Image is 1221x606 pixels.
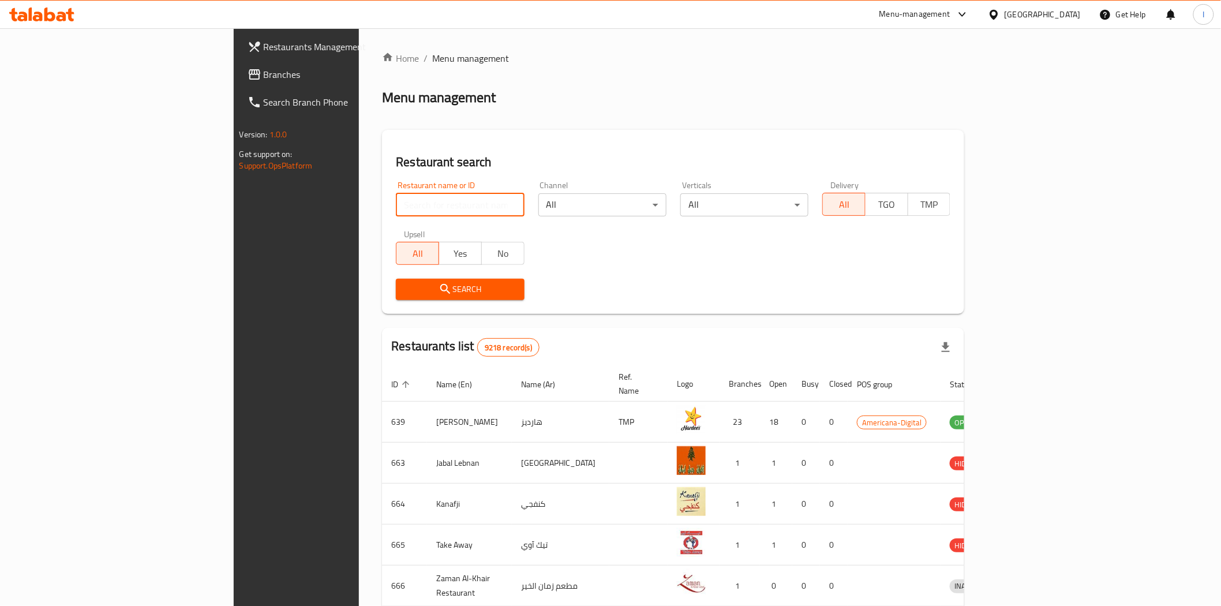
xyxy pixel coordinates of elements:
th: Closed [820,366,848,402]
div: All [680,193,808,216]
td: 1 [720,525,760,566]
td: 1 [760,525,792,566]
div: HIDDEN [950,538,984,552]
div: Total records count [477,338,540,357]
span: Menu management [432,51,509,65]
td: Kanafji [427,484,512,525]
a: Search Branch Phone [238,88,437,116]
td: [GEOGRAPHIC_DATA] [512,443,609,484]
a: Restaurants Management [238,33,437,61]
td: 0 [792,402,820,443]
div: HIDDEN [950,457,984,470]
button: TGO [865,193,908,216]
td: كنفجي [512,484,609,525]
span: Yes [444,245,477,262]
button: No [481,242,525,265]
span: HIDDEN [950,457,984,470]
div: [GEOGRAPHIC_DATA] [1005,8,1081,21]
td: 0 [820,525,848,566]
th: Logo [668,366,720,402]
td: Jabal Lebnan [427,443,512,484]
td: 0 [792,443,820,484]
button: All [822,193,866,216]
h2: Menu management [382,88,496,107]
input: Search for restaurant name or ID.. [396,193,524,216]
td: 1 [720,443,760,484]
td: 23 [720,402,760,443]
span: Get support on: [239,147,293,162]
td: 1 [720,484,760,525]
button: All [396,242,439,265]
span: HIDDEN [950,539,984,552]
div: HIDDEN [950,497,984,511]
button: TMP [908,193,951,216]
span: Name (En) [436,377,487,391]
h2: Restaurant search [396,154,950,171]
span: POS group [857,377,907,391]
span: ID [391,377,413,391]
img: Zaman Al-Khair Restaurant [677,569,706,598]
span: No [486,245,520,262]
td: هارديز [512,402,609,443]
span: Ref. Name [619,370,654,398]
img: Hardee's [677,405,706,434]
td: Take Away [427,525,512,566]
td: 0 [792,525,820,566]
span: I [1203,8,1204,21]
span: Search Branch Phone [264,95,428,109]
div: Menu-management [879,8,950,21]
td: [PERSON_NAME] [427,402,512,443]
span: 9218 record(s) [478,342,539,353]
label: Upsell [404,230,425,238]
span: OPEN [950,416,978,429]
div: All [538,193,666,216]
span: Status [950,377,987,391]
span: All [827,196,861,213]
td: تيك آوي [512,525,609,566]
td: TMP [609,402,668,443]
img: Take Away [677,528,706,557]
td: 1 [760,484,792,525]
span: Name (Ar) [521,377,570,391]
button: Search [396,279,524,300]
span: 1.0.0 [269,127,287,142]
span: All [401,245,435,262]
a: Branches [238,61,437,88]
td: 1 [760,443,792,484]
span: Search [405,282,515,297]
td: 0 [792,484,820,525]
div: OPEN [950,416,978,429]
span: TMP [913,196,946,213]
span: TGO [870,196,904,213]
button: Yes [439,242,482,265]
td: 0 [820,402,848,443]
label: Delivery [830,181,859,189]
td: 0 [820,443,848,484]
a: Support.OpsPlatform [239,158,313,173]
span: Restaurants Management [264,40,428,54]
span: Americana-Digital [857,416,926,429]
h2: Restaurants list [391,338,540,357]
th: Branches [720,366,760,402]
td: 0 [820,484,848,525]
span: Version: [239,127,268,142]
span: INACTIVE [950,579,989,593]
span: HIDDEN [950,498,984,511]
img: Jabal Lebnan [677,446,706,475]
nav: breadcrumb [382,51,964,65]
img: Kanafji [677,487,706,516]
th: Busy [792,366,820,402]
div: Export file [932,334,960,361]
th: Open [760,366,792,402]
span: Branches [264,68,428,81]
td: 18 [760,402,792,443]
